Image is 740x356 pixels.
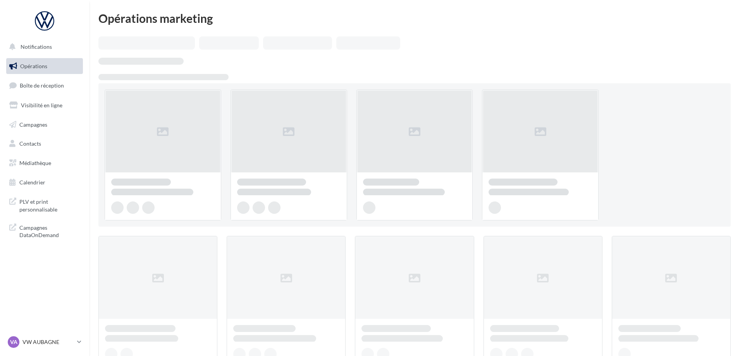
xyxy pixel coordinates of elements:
[20,63,47,69] span: Opérations
[5,117,84,133] a: Campagnes
[5,77,84,94] a: Boîte de réception
[19,222,80,239] span: Campagnes DataOnDemand
[5,136,84,152] a: Contacts
[6,335,83,349] a: VA VW AUBAGNE
[10,338,17,346] span: VA
[5,174,84,191] a: Calendrier
[98,12,731,24] div: Opérations marketing
[20,82,64,89] span: Boîte de réception
[19,160,51,166] span: Médiathèque
[19,179,45,186] span: Calendrier
[5,97,84,114] a: Visibilité en ligne
[5,39,81,55] button: Notifications
[5,58,84,74] a: Opérations
[5,155,84,171] a: Médiathèque
[22,338,74,346] p: VW AUBAGNE
[21,102,62,108] span: Visibilité en ligne
[19,121,47,127] span: Campagnes
[5,219,84,242] a: Campagnes DataOnDemand
[19,140,41,147] span: Contacts
[21,43,52,50] span: Notifications
[5,193,84,216] a: PLV et print personnalisable
[19,196,80,213] span: PLV et print personnalisable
